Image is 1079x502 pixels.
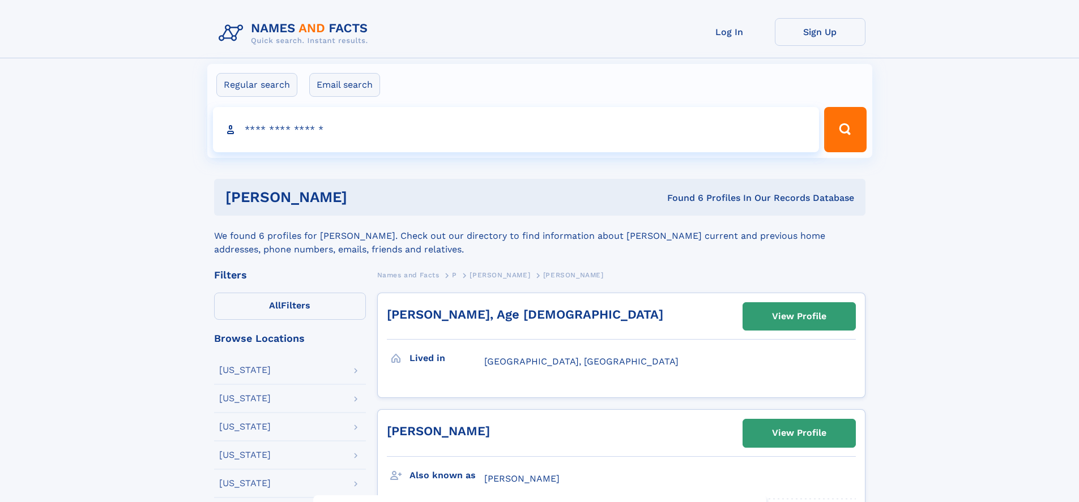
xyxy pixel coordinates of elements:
[219,479,271,488] div: [US_STATE]
[410,349,484,368] h3: Lived in
[743,303,855,330] a: View Profile
[387,307,663,321] a: [PERSON_NAME], Age [DEMOGRAPHIC_DATA]
[684,18,775,46] a: Log In
[824,107,866,152] button: Search Button
[214,216,865,256] div: We found 6 profiles for [PERSON_NAME]. Check out our directory to find information about [PERSON_...
[410,466,484,485] h3: Also known as
[225,190,507,204] h1: [PERSON_NAME]
[219,366,271,375] div: [US_STATE]
[377,268,440,282] a: Names and Facts
[452,268,457,282] a: P
[543,271,604,279] span: [PERSON_NAME]
[743,419,855,447] a: View Profile
[452,271,457,279] span: P
[214,333,366,344] div: Browse Locations
[772,420,826,446] div: View Profile
[214,293,366,320] label: Filters
[387,424,490,438] a: [PERSON_NAME]
[470,268,530,282] a: [PERSON_NAME]
[216,73,297,97] label: Regular search
[772,303,826,329] div: View Profile
[470,271,530,279] span: [PERSON_NAME]
[775,18,865,46] a: Sign Up
[269,300,281,311] span: All
[484,356,679,367] span: [GEOGRAPHIC_DATA], [GEOGRAPHIC_DATA]
[219,422,271,431] div: [US_STATE]
[309,73,380,97] label: Email search
[219,450,271,460] div: [US_STATE]
[219,394,271,403] div: [US_STATE]
[214,270,366,280] div: Filters
[213,107,820,152] input: search input
[507,192,854,204] div: Found 6 Profiles In Our Records Database
[214,18,377,49] img: Logo Names and Facts
[484,473,560,484] span: [PERSON_NAME]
